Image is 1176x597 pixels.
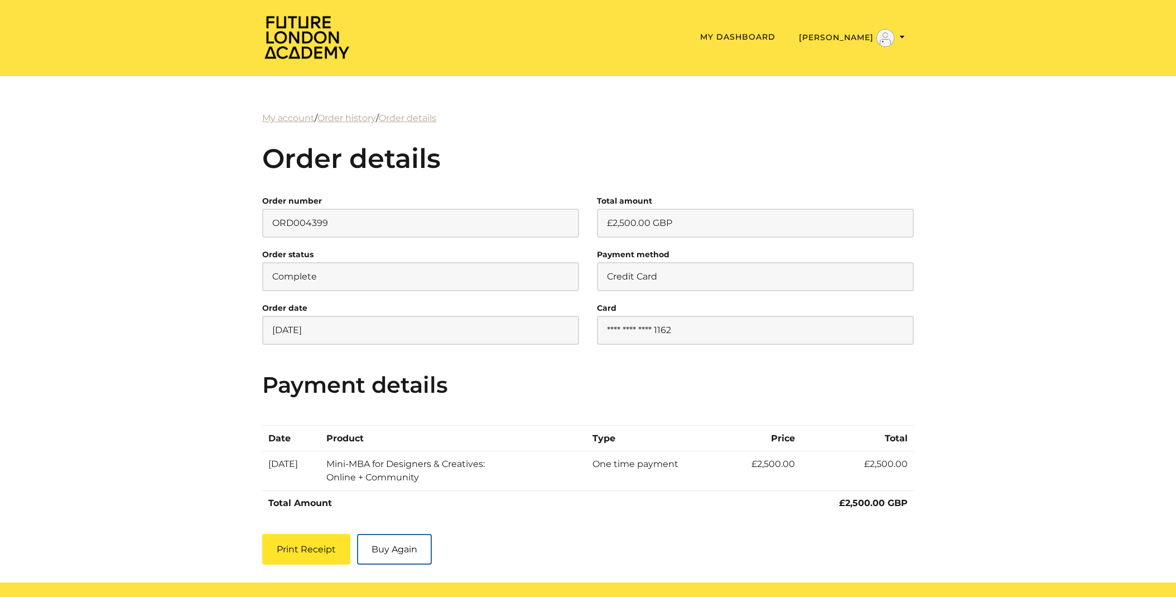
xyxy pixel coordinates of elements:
[262,143,914,175] h2: Order details
[253,112,923,565] main: / /
[326,458,505,484] div: Mini-MBA for Designers & Creatives: Online + Community
[597,209,914,238] p: £2,500.00 GBP
[262,113,315,123] a: My account
[379,113,436,123] a: Order details
[262,15,351,60] img: Home Page
[262,303,307,313] strong: Order date
[597,262,914,291] p: Credit Card
[700,32,775,42] a: My Dashboard
[597,196,652,206] strong: Total amount
[317,113,376,123] a: Order history
[262,372,914,398] h3: Payment details
[262,534,350,565] button: Print Receipt
[597,303,616,313] strong: Card
[839,498,908,508] strong: £2,500.00 GBP
[268,498,332,508] strong: Total Amount
[587,426,724,451] th: Type
[262,196,322,206] strong: Order number
[262,316,579,345] p: [DATE]
[262,249,314,259] strong: Order status
[801,451,914,490] td: £2,500.00
[724,451,801,490] td: £2,500.00
[587,451,724,490] td: One time payment
[796,28,908,47] button: Toggle menu
[262,451,320,490] td: [DATE]
[262,209,579,238] p: ORD004399
[801,426,914,451] th: Total
[357,534,432,565] a: Buy Again
[724,426,801,451] th: Price
[597,249,669,259] strong: Payment method
[262,426,320,451] th: Date
[262,262,579,291] p: Complete
[320,426,587,451] th: Product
